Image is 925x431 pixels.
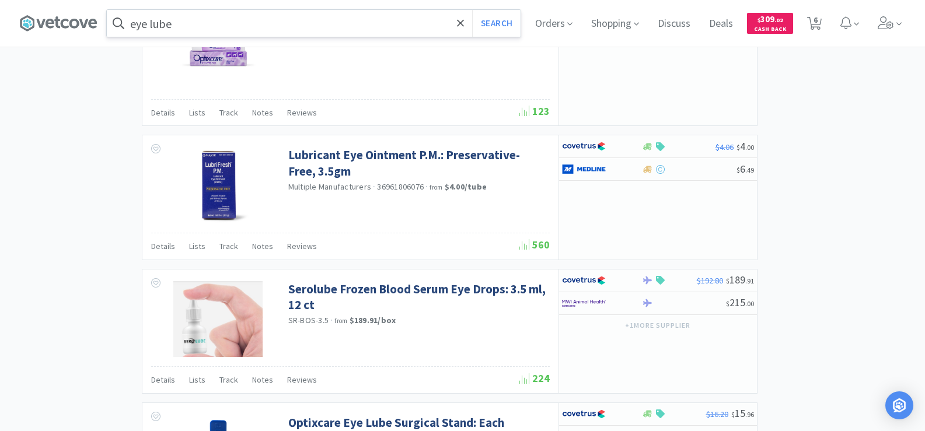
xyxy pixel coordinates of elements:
[173,281,263,357] img: 841f23b0b133404498383a094c2e083c_475892.jpeg
[736,139,754,153] span: 4
[758,13,783,24] span: 309
[151,241,175,251] span: Details
[288,315,329,325] span: SR-BOS-3.5
[885,391,913,419] div: Open Intercom Messenger
[519,372,550,385] span: 224
[562,138,606,155] img: 77fca1acd8b6420a9015268ca798ef17_1.png
[736,143,740,152] span: $
[736,166,740,174] span: $
[562,405,606,423] img: 77fca1acd8b6420a9015268ca798ef17_1.png
[287,374,317,385] span: Reviews
[287,241,317,251] span: Reviews
[519,104,550,118] span: 123
[189,241,205,251] span: Lists
[697,275,723,286] span: $192.80
[726,299,729,308] span: $
[288,181,372,192] a: Multiple Manufacturers
[472,10,521,37] button: Search
[252,241,273,251] span: Notes
[151,107,175,118] span: Details
[802,20,826,30] a: 6
[445,181,487,192] strong: $4.00 / tube
[252,374,273,385] span: Notes
[519,238,550,251] span: 560
[754,26,786,34] span: Cash Back
[219,107,238,118] span: Track
[726,296,754,309] span: 215
[731,407,754,420] span: 15
[758,16,760,24] span: $
[288,415,504,430] a: Optixcare Eye Lube Surgical Stand: Each
[745,276,754,285] span: . 91
[151,374,175,385] span: Details
[107,10,521,37] input: Search by item, sku, manufacturer, ingredient, size...
[745,143,754,152] span: . 00
[334,317,347,325] span: from
[715,142,734,152] span: $4.06
[747,8,793,39] a: $309.02Cash Back
[774,16,783,24] span: . 02
[726,273,754,286] span: 189
[706,409,728,419] span: $16.20
[377,181,424,192] span: 36961806076
[731,410,735,419] span: $
[373,181,375,192] span: ·
[350,315,396,325] strong: $189.91 / box
[619,317,696,334] button: +1more supplier
[736,162,754,176] span: 6
[745,166,754,174] span: . 49
[189,107,205,118] span: Lists
[745,410,754,419] span: . 96
[219,374,238,385] span: Track
[180,13,256,89] img: c3ff67061c604f11bb6f6ce4d4e84af0_400179.jpg
[653,19,695,29] a: Discuss
[252,107,273,118] span: Notes
[219,241,238,251] span: Track
[425,181,428,192] span: ·
[180,147,256,223] img: d2e1f641ebb3495996edc3fc943b6462_683378.jpeg
[288,281,547,313] a: Serolube Frozen Blood Serum Eye Drops: 3.5 ml, 12 ct
[330,315,333,325] span: ·
[562,272,606,289] img: 77fca1acd8b6420a9015268ca798ef17_1.png
[726,276,729,285] span: $
[745,299,754,308] span: . 00
[562,295,606,312] img: f6b2451649754179b5b4e0c70c3f7cb0_2.png
[562,160,606,178] img: a646391c64b94eb2892348a965bf03f3_134.png
[287,107,317,118] span: Reviews
[288,147,547,179] a: Lubricant Eye Ointment P.M.: Preservative-Free, 3.5gm
[704,19,738,29] a: Deals
[189,374,205,385] span: Lists
[430,183,442,191] span: from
